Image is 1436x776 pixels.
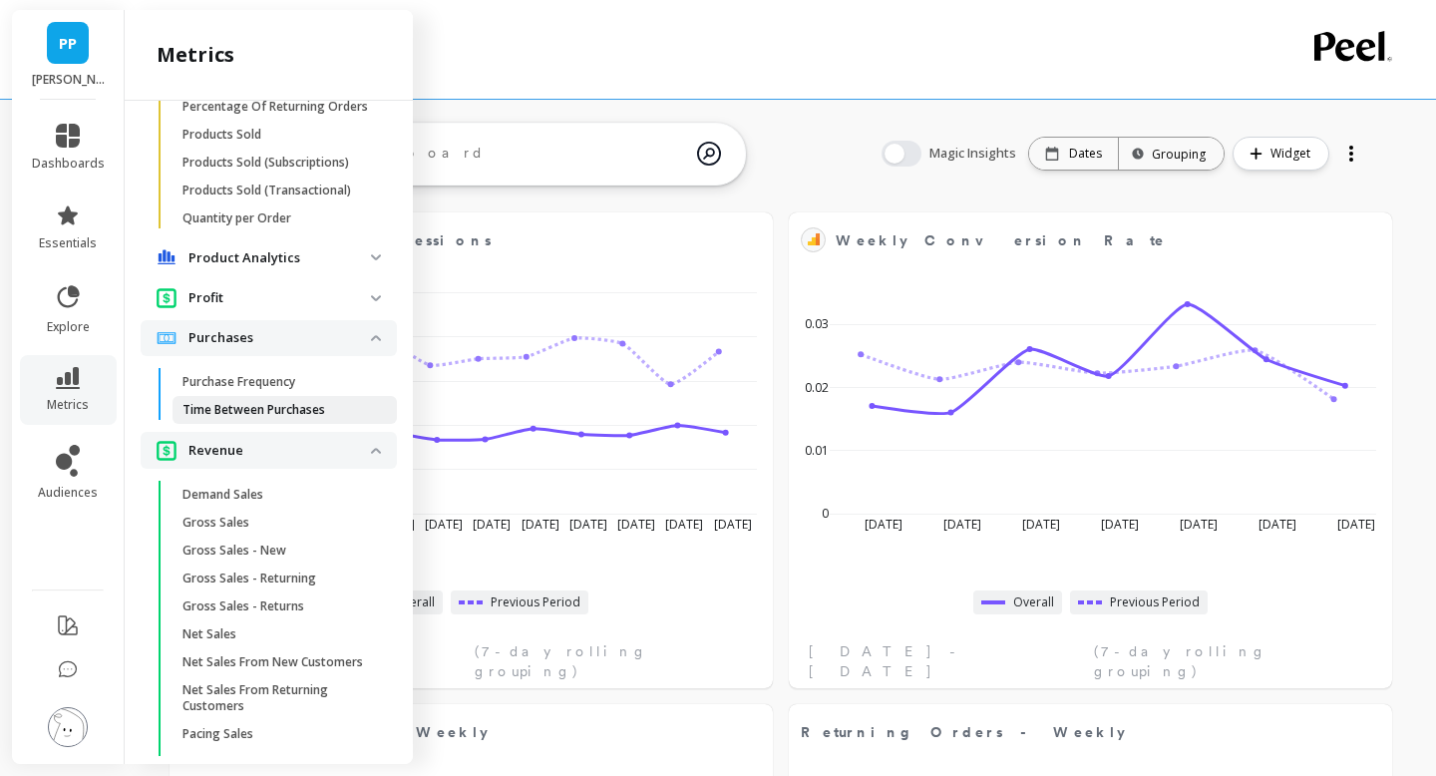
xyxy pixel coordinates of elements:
[182,726,253,742] p: Pacing Sales
[157,287,177,308] img: navigation item icon
[809,641,1088,681] span: [DATE] - [DATE]
[371,448,381,454] img: down caret icon
[39,235,97,251] span: essentials
[1013,594,1054,610] span: Overall
[371,254,381,260] img: down caret icon
[371,295,381,301] img: down caret icon
[182,598,304,614] p: Gross Sales - Returns
[188,328,371,348] p: Purchases
[182,682,373,714] p: Net Sales From Returning Customers
[188,441,371,461] p: Revenue
[182,654,363,670] p: Net Sales From New Customers
[32,72,105,88] p: Porter Road - porterroad.myshopify.com
[371,335,381,341] img: down caret icon
[182,183,351,198] p: Products Sold (Transactional)
[929,144,1020,164] span: Magic Insights
[188,248,371,268] p: Product Analytics
[182,155,349,171] p: Products Sold (Subscriptions)
[182,515,249,531] p: Gross Sales
[182,543,286,559] p: Gross Sales - New
[182,571,316,586] p: Gross Sales - Returning
[1110,594,1200,610] span: Previous Period
[59,32,77,55] span: PP
[157,249,177,265] img: navigation item icon
[801,718,1316,746] span: Returning Orders - Weekly
[47,397,89,413] span: metrics
[1094,641,1372,681] span: (7-day rolling grouping)
[836,230,1166,251] span: Weekly Conversion Rate
[697,127,721,181] img: magic search icon
[157,41,234,69] h2: metrics
[182,374,295,390] p: Purchase Frequency
[157,440,177,461] img: navigation item icon
[48,707,88,747] img: profile picture
[182,487,263,503] p: Demand Sales
[491,594,580,610] span: Previous Period
[182,402,325,418] p: Time Between Purchases
[47,319,90,335] span: explore
[182,754,306,770] p: Revenue Growth Rate
[182,626,236,642] p: Net Sales
[38,485,98,501] span: audiences
[216,226,697,254] span: Weekly Total Sessions
[475,641,753,681] span: (7-day rolling grouping)
[1069,146,1102,162] p: Dates
[1270,144,1316,164] span: Widget
[188,288,371,308] p: Profit
[182,210,291,226] p: Quantity per Order
[1233,137,1329,171] button: Widget
[182,99,368,115] p: Percentage Of Returning Orders
[836,226,1316,254] span: Weekly Conversion Rate
[1137,145,1206,164] div: Grouping
[181,718,697,746] span: New Orders - Weekly
[32,156,105,172] span: dashboards
[394,594,435,610] span: Overall
[157,332,177,344] img: navigation item icon
[182,127,261,143] p: Products Sold
[801,722,1125,743] span: Returning Orders - Weekly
